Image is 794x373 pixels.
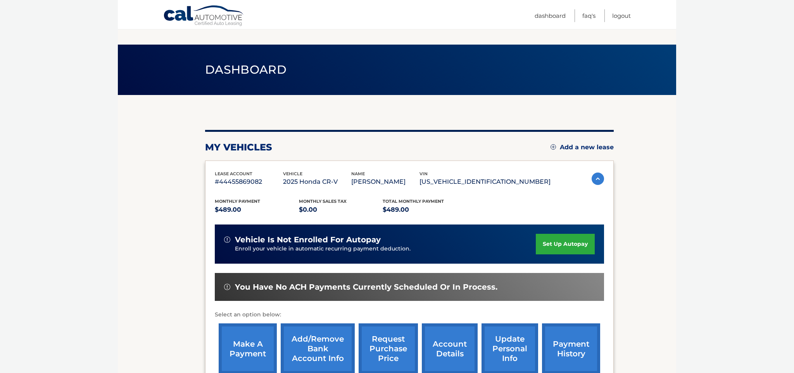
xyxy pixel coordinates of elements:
p: [PERSON_NAME] [351,176,419,187]
span: You have no ACH payments currently scheduled or in process. [235,282,497,292]
h2: my vehicles [205,142,272,153]
span: vehicle is not enrolled for autopay [235,235,381,245]
a: FAQ's [582,9,595,22]
img: add.svg [551,144,556,150]
a: Logout [612,9,631,22]
img: alert-white.svg [224,284,230,290]
a: Cal Automotive [163,5,245,28]
span: lease account [215,171,252,176]
p: $489.00 [383,204,467,215]
img: accordion-active.svg [592,173,604,185]
span: name [351,171,365,176]
p: Enroll your vehicle in automatic recurring payment deduction. [235,245,536,253]
p: [US_VEHICLE_IDENTIFICATION_NUMBER] [419,176,551,187]
img: alert-white.svg [224,237,230,243]
span: Monthly sales Tax [299,199,347,204]
a: Dashboard [535,9,566,22]
p: $489.00 [215,204,299,215]
p: #44455869082 [215,176,283,187]
a: set up autopay [536,234,595,254]
p: $0.00 [299,204,383,215]
span: Monthly Payment [215,199,260,204]
span: Dashboard [205,62,287,77]
span: Total Monthly Payment [383,199,444,204]
span: vin [419,171,428,176]
p: Select an option below: [215,310,604,319]
p: 2025 Honda CR-V [283,176,351,187]
span: vehicle [283,171,302,176]
a: Add a new lease [551,143,614,151]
